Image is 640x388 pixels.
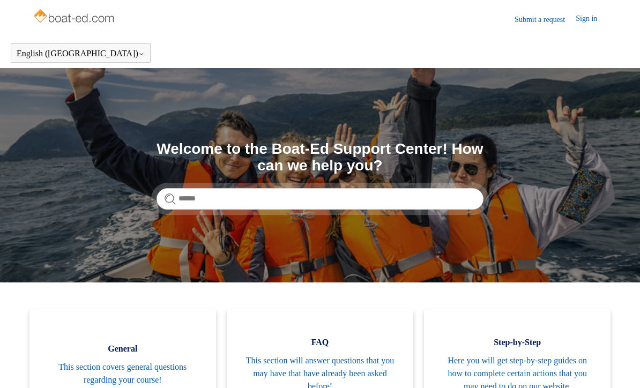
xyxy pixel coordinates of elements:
img: Boat-Ed Help Center home page [32,6,117,28]
span: Step-by-Step [440,336,594,349]
a: Sign in [576,13,608,26]
div: Live chat [604,352,632,380]
input: Search [157,188,483,210]
span: FAQ [243,336,397,349]
h1: Welcome to the Boat-Ed Support Center! How can we help you? [157,141,483,174]
button: English ([GEOGRAPHIC_DATA]) [17,49,145,58]
a: Submit a request [515,14,576,25]
span: General [46,342,200,355]
span: This section covers general questions regarding your course! [46,361,200,386]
